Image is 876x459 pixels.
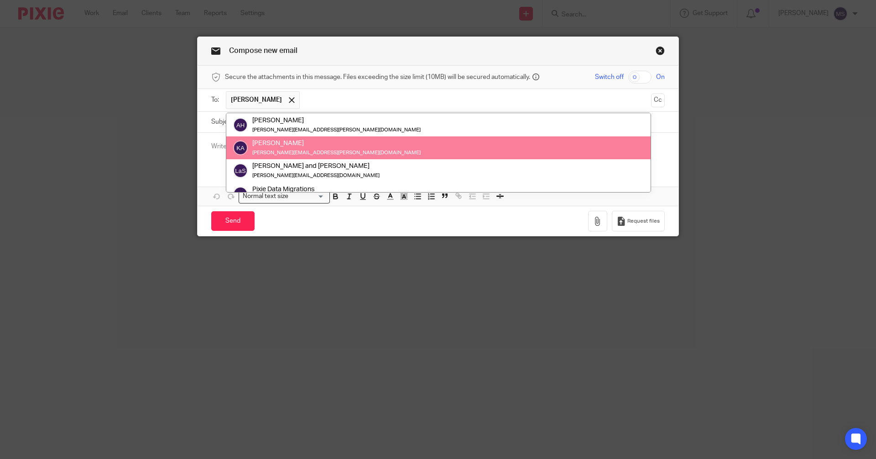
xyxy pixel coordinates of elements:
[252,162,380,171] div: [PERSON_NAME] and [PERSON_NAME]
[612,211,665,231] button: Request files
[233,141,248,156] img: svg%3E
[252,116,421,125] div: [PERSON_NAME]
[252,127,421,132] small: [PERSON_NAME][EMAIL_ADDRESS][PERSON_NAME][DOMAIN_NAME]
[627,218,660,225] span: Request files
[252,185,339,194] div: Pixie Data Migrations
[233,118,248,132] img: svg%3E
[231,95,282,104] span: [PERSON_NAME]
[239,189,330,203] div: Search for option
[651,94,665,107] button: Cc
[225,73,530,82] span: Secure the attachments in this message. Files exceeding the size limit (10MB) will be secured aut...
[595,73,624,82] span: Switch off
[252,173,380,178] small: [PERSON_NAME][EMAIL_ADDRESS][DOMAIN_NAME]
[211,117,235,126] label: Subject:
[241,192,291,201] span: Normal text size
[229,47,297,54] span: Compose new email
[252,151,421,156] small: [PERSON_NAME][EMAIL_ADDRESS][PERSON_NAME][DOMAIN_NAME]
[211,95,221,104] label: To:
[292,192,324,201] input: Search for option
[233,164,248,178] img: svg%3E
[252,139,421,148] div: [PERSON_NAME]
[656,73,665,82] span: On
[211,211,255,231] input: Send
[656,46,665,58] a: Close this dialog window
[233,187,248,201] img: svg%3E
